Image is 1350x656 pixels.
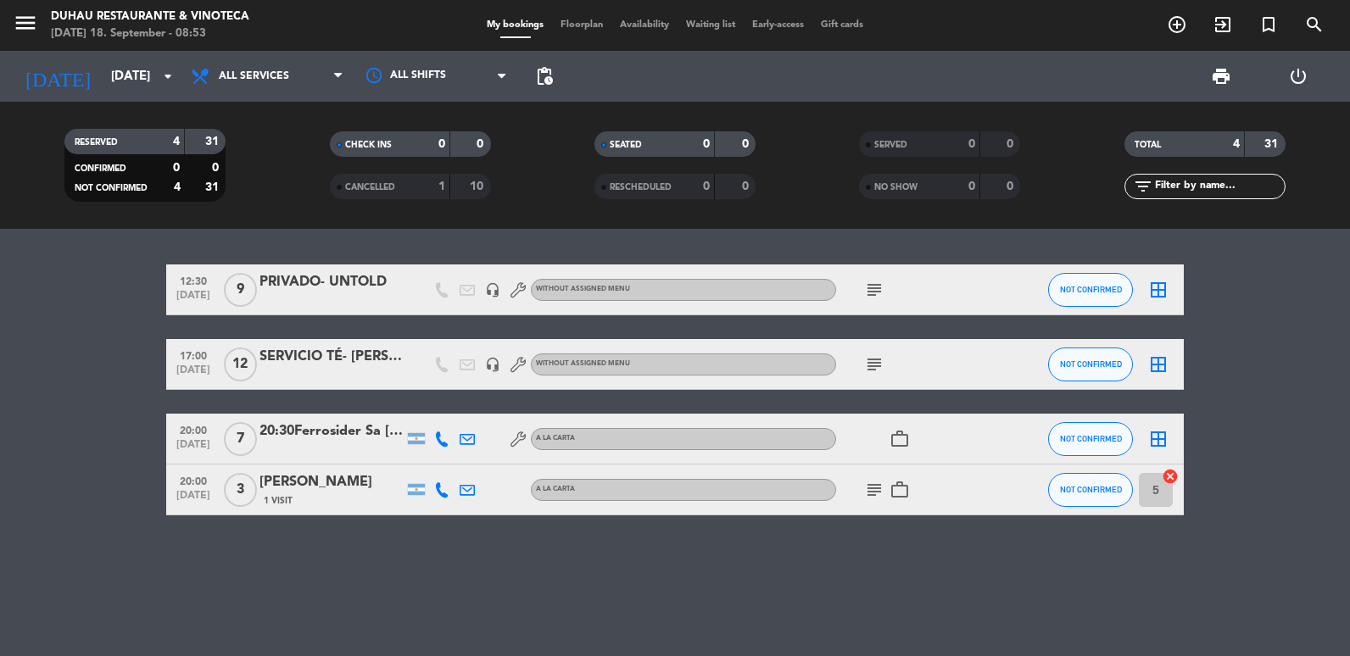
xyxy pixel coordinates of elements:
[13,10,38,42] button: menu
[259,346,404,368] div: SERVICIO TÉ- [PERSON_NAME]
[678,20,744,30] span: Waiting list
[890,480,910,500] i: work_outline
[1048,473,1133,507] button: NOT CONFIRMED
[438,181,445,192] strong: 1
[13,58,103,95] i: [DATE]
[874,183,918,192] span: NO SHOW
[1060,434,1122,443] span: NOT CONFIRMED
[534,66,555,86] span: pending_actions
[744,20,812,30] span: Early-access
[1007,138,1017,150] strong: 0
[812,20,872,30] span: Gift cards
[174,181,181,193] strong: 4
[1211,66,1231,86] span: print
[485,357,500,372] i: headset_mic
[172,364,215,384] span: [DATE]
[75,184,148,192] span: NOT CONFIRMED
[1213,14,1233,35] i: exit_to_app
[172,345,215,364] span: 17:00
[536,486,575,492] span: A LA CARTA
[864,354,884,375] i: subject
[224,473,257,507] span: 3
[1133,176,1153,197] i: filter_list
[1148,354,1169,375] i: border_all
[864,480,884,500] i: subject
[212,162,222,174] strong: 0
[1007,181,1017,192] strong: 0
[610,183,672,192] span: RESCHEDULED
[485,282,500,297] i: headset_mic
[1135,141,1161,149] span: TOTAL
[172,420,215,439] span: 20:00
[224,422,257,456] span: 7
[742,138,752,150] strong: 0
[224,347,257,381] span: 12
[536,435,575,442] span: A LA CARTA
[219,70,289,82] span: All services
[890,429,910,449] i: work_outline
[1258,14,1279,35] i: turned_in_not
[552,20,611,30] span: Floorplan
[259,271,404,293] div: PRIVADO- UNTOLD
[477,138,487,150] strong: 0
[1264,138,1281,150] strong: 31
[478,20,552,30] span: My bookings
[536,286,630,292] span: Without assigned menu
[1153,177,1285,196] input: Filter by name...
[264,494,293,508] span: 1 Visit
[1048,422,1133,456] button: NOT CONFIRMED
[1060,285,1122,294] span: NOT CONFIRMED
[1148,429,1169,449] i: border_all
[259,420,404,442] div: 20:30Ferrosider Sa [PERSON_NAME]
[172,290,215,309] span: [DATE]
[1167,14,1187,35] i: add_circle_outline
[172,470,215,490] span: 20:00
[1162,468,1179,485] i: cancel
[205,181,222,193] strong: 31
[1288,66,1308,86] i: power_settings_new
[1148,280,1169,300] i: border_all
[470,181,487,192] strong: 10
[536,360,630,367] span: Without assigned menu
[611,20,678,30] span: Availability
[968,181,975,192] strong: 0
[438,138,445,150] strong: 0
[610,141,642,149] span: SEATED
[205,136,222,147] strong: 31
[158,66,178,86] i: arrow_drop_down
[1060,359,1122,369] span: NOT CONFIRMED
[13,10,38,36] i: menu
[1048,347,1133,381] button: NOT CONFIRMED
[742,181,752,192] strong: 0
[345,141,392,149] span: CHECK INS
[703,138,710,150] strong: 0
[224,273,257,307] span: 9
[173,162,180,174] strong: 0
[1233,138,1240,150] strong: 4
[874,141,907,149] span: SERVED
[173,136,180,147] strong: 4
[51,25,249,42] div: [DATE] 18. September - 08:53
[968,138,975,150] strong: 0
[75,138,118,147] span: RESERVED
[1048,273,1133,307] button: NOT CONFIRMED
[172,270,215,290] span: 12:30
[345,183,395,192] span: CANCELLED
[1260,51,1338,102] div: LOG OUT
[1060,485,1122,494] span: NOT CONFIRMED
[259,471,404,493] div: [PERSON_NAME]
[172,439,215,459] span: [DATE]
[1304,14,1325,35] i: search
[703,181,710,192] strong: 0
[172,490,215,509] span: [DATE]
[75,164,126,173] span: CONFIRMED
[864,280,884,300] i: subject
[51,8,249,25] div: Duhau Restaurante & Vinoteca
